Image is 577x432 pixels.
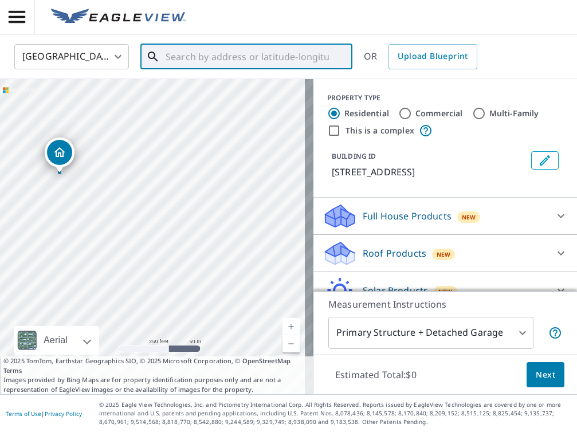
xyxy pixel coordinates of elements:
div: Solar ProductsNew [323,277,568,304]
p: | [6,410,82,417]
div: Full House ProductsNew [323,202,568,230]
a: Privacy Policy [45,410,82,418]
input: Search by address or latitude-longitude [166,41,329,73]
p: Estimated Total: $0 [326,362,426,387]
div: Dropped pin, building 1, Residential property, 44 Ab Rd Columbus, NE 68601 [45,138,74,173]
a: EV Logo [44,2,193,33]
label: This is a complex [346,125,414,136]
p: Full House Products [363,209,452,223]
a: Terms of Use [6,410,41,418]
label: Residential [344,108,389,119]
a: Current Level 17, Zoom Out [282,335,300,352]
p: Solar Products [363,284,428,297]
span: Your report will include the primary structure and a detached garage if one exists. [548,326,562,340]
button: Next [527,362,564,388]
span: New [438,287,453,296]
label: Multi-Family [489,108,539,119]
p: Measurement Instructions [328,297,562,311]
div: Primary Structure + Detached Garage [328,317,533,349]
div: Roof ProductsNew [323,239,568,267]
p: Roof Products [363,246,426,260]
p: [STREET_ADDRESS] [332,165,527,179]
div: OR [364,44,477,69]
span: New [462,213,476,222]
span: © 2025 TomTom, Earthstar Geographics SIO, © 2025 Microsoft Corporation, © [3,356,310,375]
img: EV Logo [51,9,186,26]
button: Edit building 1 [531,151,559,170]
a: OpenStreetMap [242,356,291,365]
p: BUILDING ID [332,151,376,161]
div: Aerial [14,326,99,355]
div: [GEOGRAPHIC_DATA] [14,41,129,73]
div: Aerial [40,326,71,355]
a: Upload Blueprint [388,44,477,69]
a: Terms [3,366,22,375]
div: PROPERTY TYPE [327,93,563,103]
span: Next [536,368,555,382]
span: New [437,250,451,259]
span: Upload Blueprint [398,49,468,64]
p: © 2025 Eagle View Technologies, Inc. and Pictometry International Corp. All Rights Reserved. Repo... [99,400,571,426]
label: Commercial [415,108,463,119]
a: Current Level 17, Zoom In [282,318,300,335]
